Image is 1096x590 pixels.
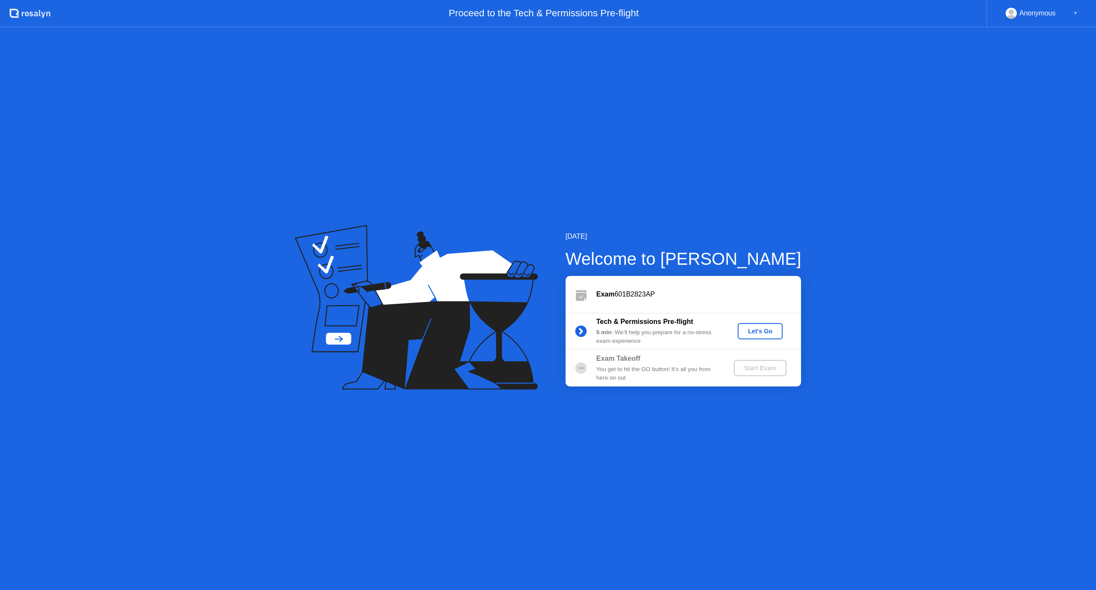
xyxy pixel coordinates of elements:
[596,318,693,325] b: Tech & Permissions Pre-flight
[737,365,783,371] div: Start Exam
[596,355,640,362] b: Exam Takeoff
[734,360,786,376] button: Start Exam
[596,365,720,383] div: You get to hit the GO button! It’s all you from here on out
[596,291,615,298] b: Exam
[741,328,779,335] div: Let's Go
[596,329,612,335] b: 5 min
[596,289,801,299] div: 601B2823AP
[596,328,720,346] div: : We’ll help you prepare for a no-stress exam experience
[1019,8,1056,19] div: Anonymous
[566,246,801,272] div: Welcome to [PERSON_NAME]
[566,231,801,242] div: [DATE]
[738,323,783,339] button: Let's Go
[1073,8,1078,19] div: ▼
